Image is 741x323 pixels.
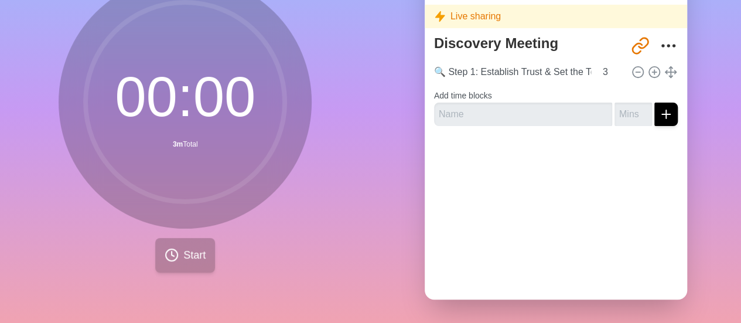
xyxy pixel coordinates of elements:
input: Mins [598,60,626,84]
button: Start [155,238,215,273]
button: More [657,34,680,57]
input: Name [434,103,612,126]
div: Live sharing [425,5,687,28]
span: Start [183,247,206,263]
input: Name [429,60,596,84]
input: Mins [614,103,652,126]
label: Add time blocks [434,91,492,100]
button: Share link [629,34,652,57]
